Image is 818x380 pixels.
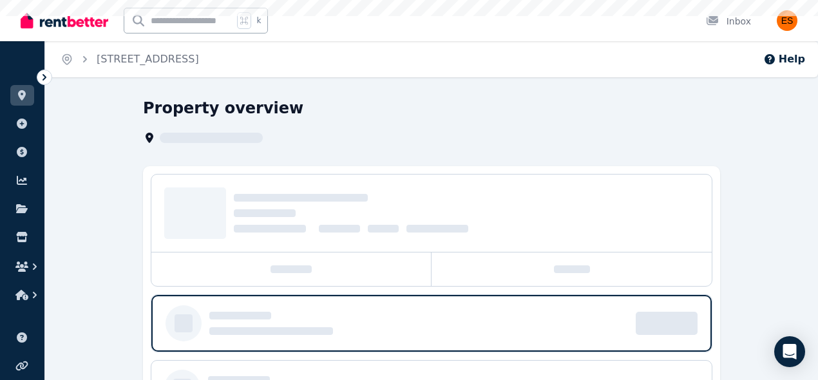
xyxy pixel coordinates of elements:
img: Evangeline Samoilov [777,10,797,31]
button: Help [763,52,805,67]
img: RentBetter [21,11,108,30]
div: Open Intercom Messenger [774,336,805,367]
span: k [256,15,261,26]
nav: Breadcrumb [45,41,214,77]
div: Inbox [706,15,751,28]
a: [STREET_ADDRESS] [97,53,199,65]
h1: Property overview [143,98,303,119]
